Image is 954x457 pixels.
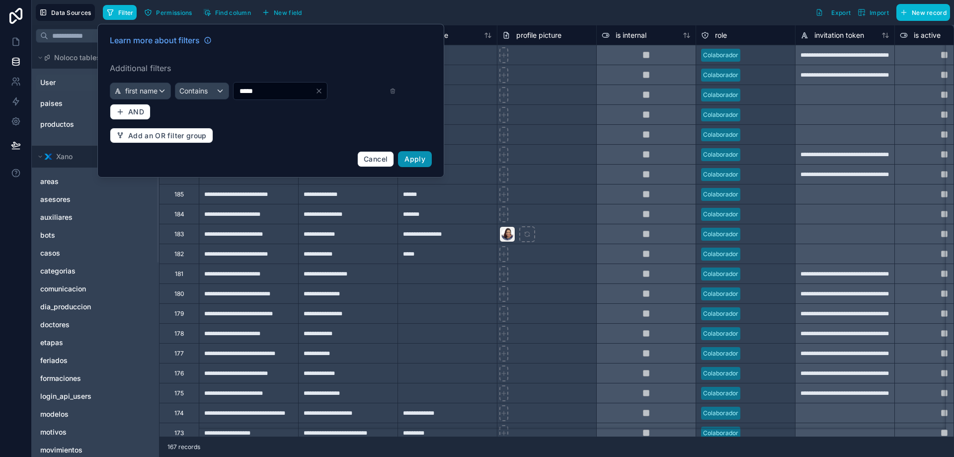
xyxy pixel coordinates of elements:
[703,349,738,358] div: Colaborador
[40,338,63,348] span: etapas
[36,227,155,243] div: bots
[40,78,56,88] span: User
[40,284,86,294] span: comunicacion
[40,445,131,455] a: movimientos
[174,230,184,238] div: 183
[40,212,131,222] a: auxiliares
[703,110,738,119] div: Colaborador
[703,409,738,418] div: Colaborador
[914,30,941,40] span: is active
[215,9,251,16] span: Find column
[315,87,327,95] button: Clear
[703,289,738,298] div: Colaborador
[174,409,184,417] div: 174
[715,30,727,40] span: role
[854,4,892,21] button: Import
[703,270,738,278] div: Colaborador
[179,86,208,96] span: Contains
[40,427,131,437] a: motivos
[141,5,195,20] button: Permissions
[36,353,155,368] div: feriados
[357,151,394,167] button: Cancel
[703,210,738,219] div: Colaborador
[36,95,155,111] div: paises
[110,34,212,46] a: Learn more about filters
[40,230,55,240] span: bots
[516,30,561,40] span: profile picture
[40,248,131,258] a: casos
[36,191,155,207] div: asesores
[36,75,155,91] div: User
[175,270,183,278] div: 181
[36,317,155,333] div: doctores
[40,230,131,240] a: bots
[703,369,738,378] div: Colaborador
[703,130,738,139] div: Colaborador
[40,78,121,88] a: User
[40,177,59,186] span: areas
[40,119,74,129] span: productos
[40,320,70,330] span: doctores
[398,151,432,167] button: Apply
[174,210,184,218] div: 184
[40,248,60,258] span: casos
[110,83,171,99] button: first name
[128,131,207,140] span: Add an OR filter group
[110,104,151,120] button: AND
[40,194,71,204] span: asesores
[141,5,199,20] a: Permissions
[44,153,52,161] img: Xano logo
[36,150,141,164] button: Xano logoXano
[36,335,155,351] div: etapas
[103,5,137,20] button: Filter
[912,9,947,16] span: New record
[56,152,73,162] span: Xano
[40,212,73,222] span: auxiliares
[174,429,184,437] div: 173
[128,107,144,116] span: AND
[703,91,738,99] div: Colaborador
[40,409,69,419] span: modelos
[167,443,200,451] span: 167 records
[36,51,149,65] button: Noloco tables
[703,389,738,398] div: Colaborador
[174,250,184,258] div: 182
[36,388,155,404] div: login_api_users
[174,190,184,198] div: 185
[118,9,134,16] span: Filter
[40,391,91,401] span: login_api_users
[110,128,213,144] button: Add an OR filter group
[703,170,738,179] div: Colaborador
[40,266,76,276] span: categorias
[36,299,155,315] div: dia_produccion
[40,338,131,348] a: etapas
[36,424,155,440] div: motivos
[174,389,184,397] div: 175
[174,310,184,318] div: 179
[40,119,121,129] a: productos
[125,86,158,96] span: first name
[40,98,63,108] span: paises
[36,281,155,297] div: comunicacion
[703,309,738,318] div: Colaborador
[174,369,184,377] div: 176
[40,302,131,312] a: dia_produccion
[200,5,254,20] button: Find column
[870,9,889,16] span: Import
[703,329,738,338] div: Colaborador
[156,9,192,16] span: Permissions
[892,4,950,21] a: New record
[54,53,100,63] span: Noloco tables
[814,30,864,40] span: invitation token
[36,4,95,21] button: Data Sources
[174,330,184,338] div: 178
[36,263,155,279] div: categorias
[40,302,91,312] span: dia_produccion
[36,406,155,422] div: modelos
[703,150,738,159] div: Colaborador
[40,356,68,366] span: feriados
[174,290,184,298] div: 180
[896,4,950,21] button: New record
[404,155,425,163] span: Apply
[40,356,131,366] a: feriados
